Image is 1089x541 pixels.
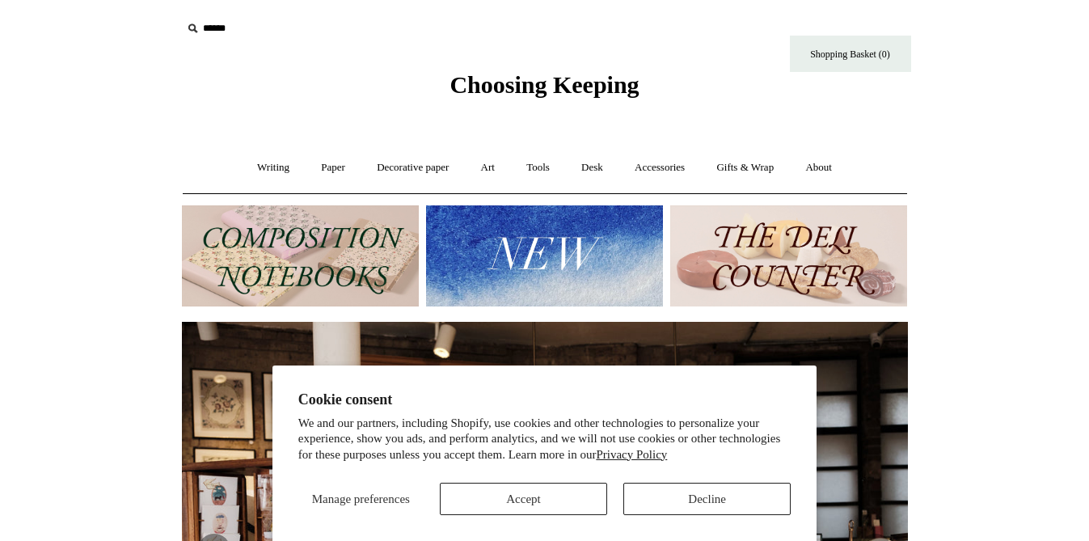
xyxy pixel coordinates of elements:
h2: Cookie consent [298,391,791,408]
a: Paper [306,146,360,189]
button: Decline [623,483,791,515]
a: Art [466,146,509,189]
a: Gifts & Wrap [702,146,788,189]
p: We and our partners, including Shopify, use cookies and other technologies to personalize your ex... [298,416,791,463]
a: Choosing Keeping [450,84,639,95]
a: Shopping Basket (0) [790,36,911,72]
a: Decorative paper [362,146,463,189]
a: Tools [512,146,564,189]
button: Manage preferences [298,483,424,515]
img: New.jpg__PID:f73bdf93-380a-4a35-bcfe-7823039498e1 [426,205,663,306]
span: Choosing Keeping [450,71,639,98]
a: Privacy Policy [596,448,667,461]
a: Accessories [620,146,699,189]
span: Manage preferences [312,492,410,505]
button: Accept [440,483,607,515]
img: The Deli Counter [670,205,907,306]
a: About [791,146,846,189]
a: Desk [567,146,618,189]
a: Writing [243,146,304,189]
img: 202302 Composition ledgers.jpg__PID:69722ee6-fa44-49dd-a067-31375e5d54ec [182,205,419,306]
